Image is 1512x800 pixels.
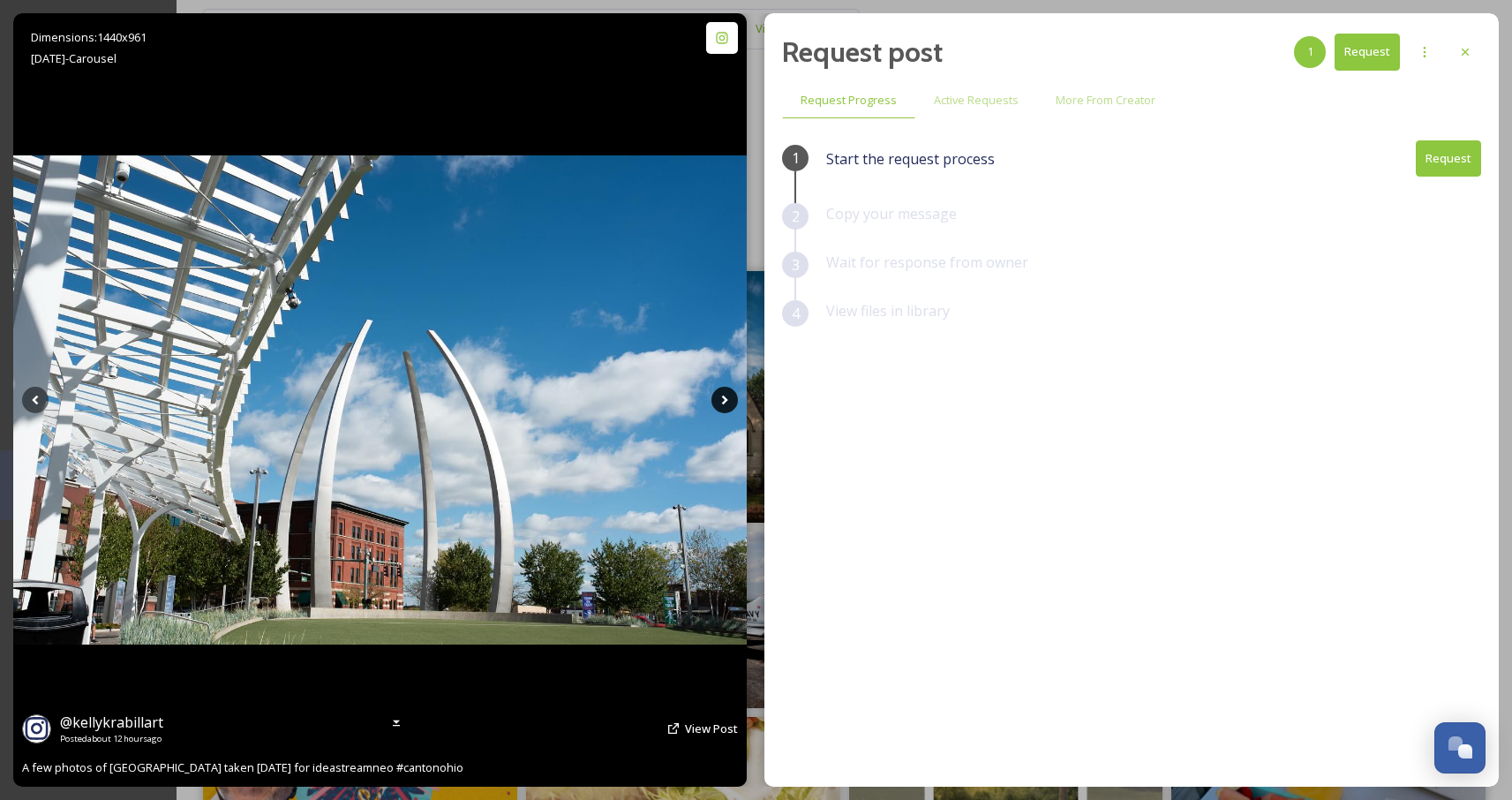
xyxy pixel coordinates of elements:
span: A few photos of [GEOGRAPHIC_DATA] taken [DATE] for ideastreamneo #cantonohio [22,759,463,775]
span: Active Requests [934,92,1019,109]
span: View files in library [826,301,950,321]
span: Dimensions: 1440 x 961 [31,29,147,45]
span: 2 [792,206,800,227]
span: Posted about 12 hours ago [60,733,163,745]
span: @ kellykrabillart [60,713,163,732]
a: View Post [685,721,738,737]
span: Request Progress [801,92,897,109]
h2: Request post [782,31,943,73]
span: 1 [792,147,800,169]
span: 4 [792,303,800,324]
span: Wait for response from owner [826,253,1028,272]
a: @kellykrabillart [60,712,163,733]
span: View Post [685,721,738,736]
button: Request [1335,34,1400,70]
img: A few photos of Canton taken today for ideastreamneo #cantonohio [13,155,747,645]
button: Open Chat [1434,722,1486,774]
span: 1 [1307,43,1313,60]
button: Request [1416,140,1481,177]
span: More From Creator [1056,92,1155,109]
span: 3 [792,254,800,275]
span: [DATE] - Carousel [31,50,117,66]
span: Copy your message [826,204,957,223]
span: Start the request process [826,148,995,170]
